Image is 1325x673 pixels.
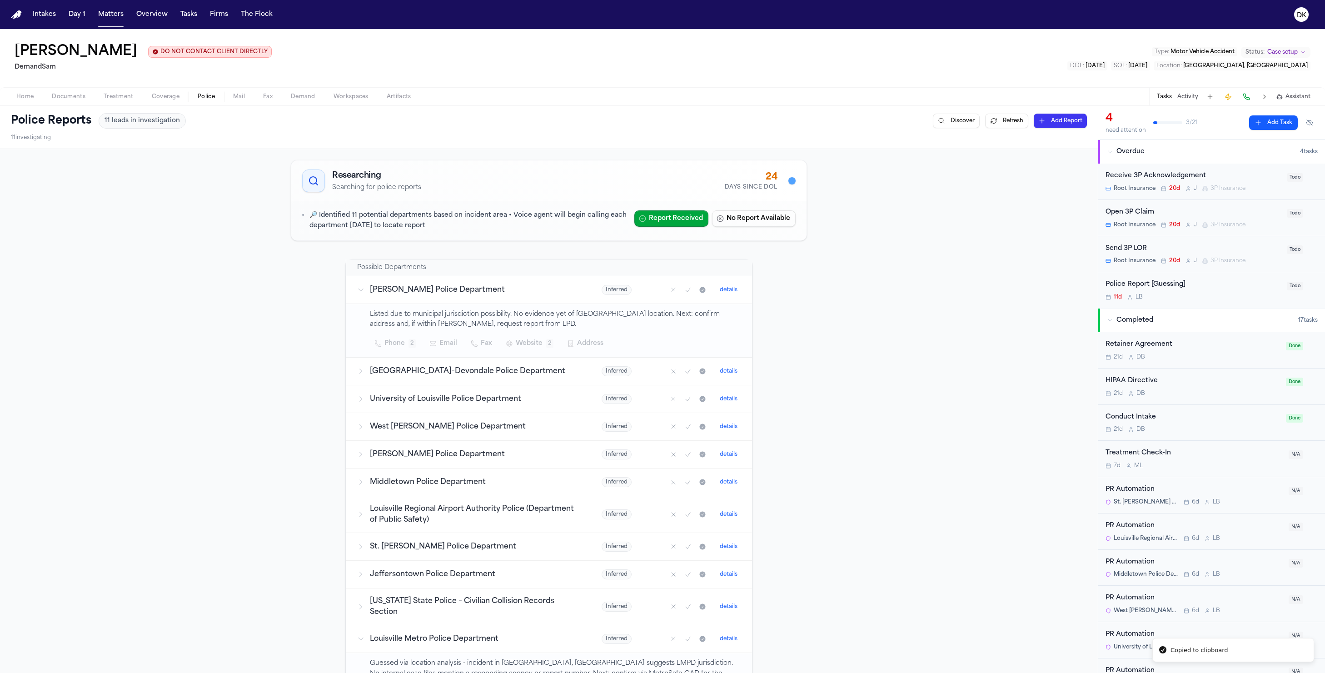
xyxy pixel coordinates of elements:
[1114,294,1122,301] span: 11d
[148,46,272,58] button: Edit client contact restriction
[1106,244,1281,254] div: Send 3P LOR
[1297,12,1306,19] text: DK
[682,284,694,296] button: Mark as confirmed
[682,393,694,405] button: Mark as confirmed
[439,338,457,349] span: Email
[133,6,171,23] button: Overview
[1194,185,1197,192] span: J
[1210,221,1245,229] span: 3P Insurance
[1289,595,1303,604] span: N/A
[370,596,580,618] h3: [US_STATE] State Police – Civilian Collision Records Section
[1134,462,1143,469] span: M L
[516,338,543,349] span: Website
[696,633,709,645] button: Mark as received
[1240,90,1253,103] button: Make a Call
[682,420,694,433] button: Mark as confirmed
[1098,236,1325,273] div: Open task: Send 3P LOR
[11,10,22,19] img: Finch Logo
[716,541,741,552] button: details
[1171,646,1228,655] div: Copied to clipboard
[725,184,777,191] div: Days Since DOL
[602,509,632,519] span: Inferred
[1136,354,1145,361] span: D B
[1098,586,1325,622] div: Open task: PR Automation
[1098,405,1325,441] div: Open task: Conduct Intake
[160,48,268,55] span: DO NOT CONTACT CLIENT DIRECTLY
[370,421,580,432] h3: West [PERSON_NAME] Police Department
[725,171,777,184] div: 24
[237,6,276,23] button: The Flock
[716,394,741,404] button: details
[682,600,694,613] button: Mark as confirmed
[1156,63,1182,69] span: Location :
[1286,342,1303,350] span: Done
[104,93,134,100] span: Treatment
[602,366,632,376] span: Inferred
[105,116,180,125] span: 11 leads in investigation
[1213,535,1220,542] span: L B
[233,93,245,100] span: Mail
[370,633,580,644] h3: Louisville Metro Police Department
[1114,426,1123,433] span: 21d
[65,6,89,23] a: Day 1
[1098,622,1325,658] div: Open task: PR Automation
[1098,513,1325,550] div: Open task: PR Automation
[1249,115,1298,130] button: Add Task
[1106,412,1280,423] div: Conduct Intake
[696,448,709,461] button: Mark as received
[667,508,680,521] button: Mark as no report
[1183,63,1308,69] span: [GEOGRAPHIC_DATA], [GEOGRAPHIC_DATA]
[1114,571,1178,578] span: Middletown Police Department
[1106,448,1283,459] div: Treatment Check-In
[1194,221,1197,229] span: J
[1106,207,1281,218] div: Open 3P Claim
[682,508,694,521] button: Mark as confirmed
[1067,61,1107,70] button: Edit DOL: 2025-08-09
[1267,49,1298,56] span: Case setup
[1114,643,1178,651] span: University of Louisville Police Department
[602,634,632,644] span: Inferred
[1070,63,1084,69] span: DOL :
[1106,111,1146,126] div: 4
[667,420,680,433] button: Mark as no report
[1157,93,1172,100] button: Tasks
[1114,354,1123,361] span: 21d
[1154,61,1310,70] button: Edit Location: Louisville, KY
[667,365,680,378] button: Mark as no report
[667,600,680,613] button: Mark as no report
[1171,49,1235,55] span: Motor Vehicle Accident
[370,449,580,460] h3: [PERSON_NAME] Police Department
[291,93,315,100] span: Demand
[716,569,741,580] button: details
[716,477,741,488] button: details
[370,335,421,352] button: Phone2
[1106,171,1281,181] div: Receive 3P Acknowledgement
[1287,245,1303,254] span: Todo
[1289,523,1303,531] span: N/A
[1192,571,1199,578] span: 6d
[1098,369,1325,405] div: Open task: HIPAA Directive
[370,309,742,330] p: Listed due to municipal jurisdiction possibility. No evidence yet of [GEOGRAPHIC_DATA] location. ...
[716,509,741,520] button: details
[1136,294,1143,301] span: L B
[1286,378,1303,386] span: Done
[1098,332,1325,369] div: Open task: Retainer Agreement
[696,568,709,581] button: Mark as received
[1114,221,1156,229] span: Root Insurance
[1155,49,1169,55] span: Type :
[370,504,580,525] h3: Louisville Regional Airport Authority Police (Department of Public Safety)
[1152,47,1237,56] button: Edit Type: Motor Vehicle Accident
[1194,257,1197,264] span: J
[1213,607,1220,614] span: L B
[52,93,85,100] span: Documents
[634,210,708,227] button: Report Received
[1114,390,1123,397] span: 21d
[716,421,741,432] button: details
[15,62,272,73] h2: DemandSam
[1204,90,1216,103] button: Add Task
[716,366,741,377] button: details
[501,335,559,352] button: Website2
[334,93,369,100] span: Workspaces
[15,44,137,60] h1: [PERSON_NAME]
[682,568,694,581] button: Mark as confirmed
